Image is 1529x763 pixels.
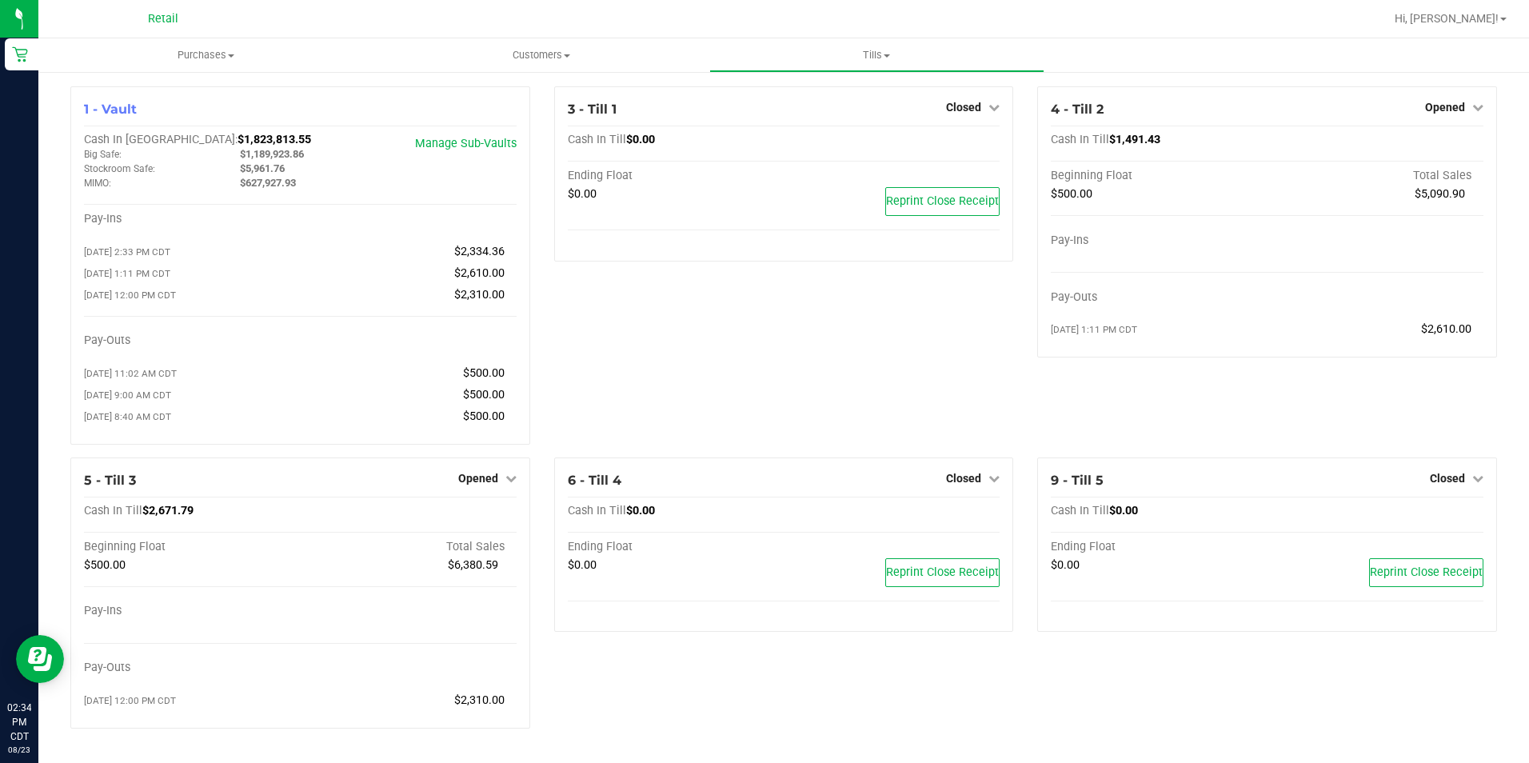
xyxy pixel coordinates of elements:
div: Ending Float [1051,540,1267,554]
span: $0.00 [626,133,655,146]
span: 9 - Till 5 [1051,473,1104,488]
div: Pay-Outs [1051,290,1267,305]
span: Opened [458,472,498,485]
span: Reprint Close Receipt [886,565,999,579]
p: 02:34 PM CDT [7,701,31,744]
span: [DATE] 12:00 PM CDT [84,695,176,706]
span: Retail [148,12,178,26]
div: Pay-Outs [84,661,300,675]
span: Big Safe: [84,149,122,160]
span: Cash In Till [568,504,626,517]
span: $0.00 [626,504,655,517]
span: Cash In Till [1051,504,1109,517]
span: [DATE] 8:40 AM CDT [84,411,171,422]
span: $2,334.36 [454,245,505,258]
button: Reprint Close Receipt [885,187,1000,216]
span: Closed [1430,472,1465,485]
span: Closed [946,472,981,485]
span: $0.00 [568,558,597,572]
span: 5 - Till 3 [84,473,136,488]
span: Tills [710,48,1044,62]
inline-svg: Retail [12,46,28,62]
span: Cash In [GEOGRAPHIC_DATA]: [84,133,238,146]
span: 6 - Till 4 [568,473,621,488]
button: Reprint Close Receipt [1369,558,1483,587]
a: Purchases [38,38,373,72]
div: Ending Float [568,169,784,183]
span: $500.00 [463,388,505,401]
div: Total Sales [300,540,516,554]
span: [DATE] 1:11 PM CDT [1051,324,1137,335]
span: $5,961.76 [240,162,285,174]
span: $1,189,923.86 [240,148,304,160]
span: [DATE] 9:00 AM CDT [84,389,171,401]
span: MIMO: [84,178,111,189]
div: Beginning Float [1051,169,1267,183]
a: Customers [373,38,709,72]
p: 08/23 [7,744,31,756]
span: Customers [374,48,708,62]
span: $500.00 [463,366,505,380]
span: Reprint Close Receipt [1370,565,1483,579]
span: 1 - Vault [84,102,137,117]
div: Pay-Ins [84,212,300,226]
span: 4 - Till 2 [1051,102,1104,117]
span: $627,927.93 [240,177,296,189]
span: Reprint Close Receipt [886,194,999,208]
a: Tills [709,38,1044,72]
span: $2,310.00 [454,693,505,707]
span: [DATE] 12:00 PM CDT [84,290,176,301]
span: Cash In Till [568,133,626,146]
span: $1,823,813.55 [238,133,311,146]
span: 3 - Till 1 [568,102,617,117]
span: Stockroom Safe: [84,163,155,174]
div: Beginning Float [84,540,300,554]
span: [DATE] 2:33 PM CDT [84,246,170,258]
button: Reprint Close Receipt [885,558,1000,587]
span: [DATE] 11:02 AM CDT [84,368,177,379]
span: Hi, [PERSON_NAME]! [1395,12,1499,25]
span: $6,380.59 [448,558,498,572]
span: $0.00 [568,187,597,201]
span: $500.00 [1051,187,1092,201]
span: $2,610.00 [454,266,505,280]
span: [DATE] 1:11 PM CDT [84,268,170,279]
span: $0.00 [1051,558,1080,572]
span: $500.00 [84,558,126,572]
span: $2,671.79 [142,504,194,517]
span: $1,491.43 [1109,133,1160,146]
span: Opened [1425,101,1465,114]
span: $2,310.00 [454,288,505,302]
span: Cash In Till [1051,133,1109,146]
div: Ending Float [568,540,784,554]
span: $2,610.00 [1421,322,1471,336]
div: Pay-Ins [84,604,300,618]
div: Pay-Outs [84,334,300,348]
span: Closed [946,101,981,114]
span: Cash In Till [84,504,142,517]
iframe: Resource center [16,635,64,683]
div: Pay-Ins [1051,234,1267,248]
a: Manage Sub-Vaults [415,137,517,150]
span: Purchases [38,48,373,62]
span: $500.00 [463,409,505,423]
span: $5,090.90 [1415,187,1465,201]
span: $0.00 [1109,504,1138,517]
div: Total Sales [1268,169,1483,183]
